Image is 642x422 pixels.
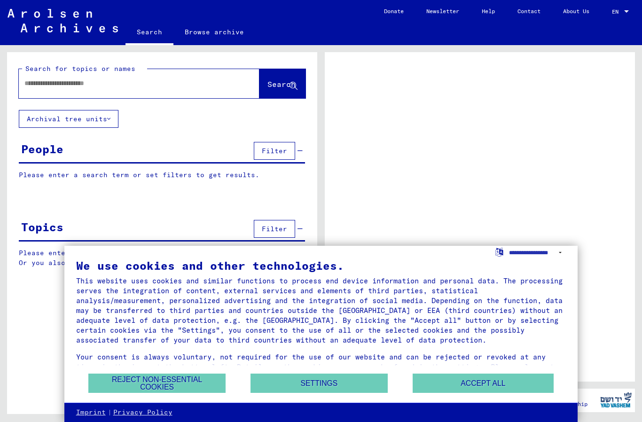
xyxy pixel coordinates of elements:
div: This website uses cookies and similar functions to process end device information and personal da... [76,276,566,345]
img: yv_logo.png [598,388,634,412]
mat-label: Search for topics or names [25,64,135,73]
div: Topics [21,219,63,235]
span: EN [612,8,622,15]
span: Filter [262,225,287,233]
button: Search [259,69,305,98]
button: Filter [254,220,295,238]
img: Arolsen_neg.svg [8,9,118,32]
a: Search [125,21,173,45]
div: Your consent is always voluntary, not required for the use of our website and can be rejected or ... [76,352,566,382]
p: Please enter a search term or set filters to get results. [19,170,305,180]
button: Accept all [413,374,554,393]
button: Reject non-essential cookies [88,374,226,393]
button: Filter [254,142,295,160]
div: People [21,141,63,157]
a: Privacy Policy [113,408,172,417]
span: Search [267,79,296,89]
p: Please enter a search term or set filters to get results. Or you also can browse the manually. [19,248,305,268]
button: Archival tree units [19,110,118,128]
button: Settings [251,374,388,393]
a: Imprint [76,408,106,417]
span: Filter [262,147,287,155]
a: Browse archive [173,21,255,43]
div: We use cookies and other technologies. [76,260,566,271]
